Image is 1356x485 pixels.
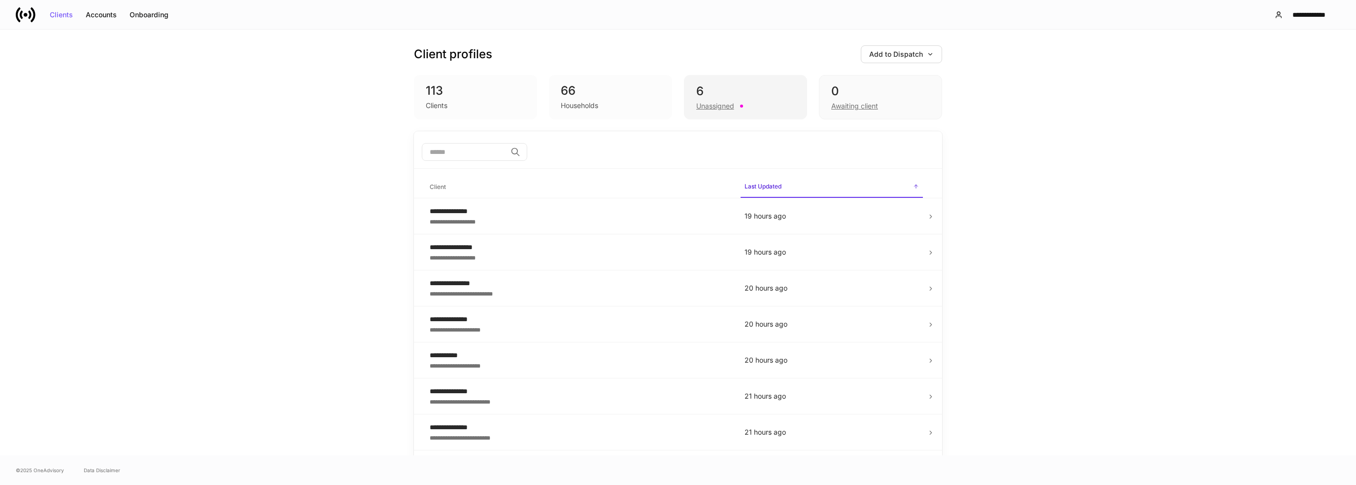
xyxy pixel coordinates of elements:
span: Client [426,177,733,197]
span: © 2025 OneAdvisory [16,466,64,474]
div: 66 [561,83,660,99]
span: Last Updated [741,177,923,198]
p: 20 hours ago [745,355,919,365]
button: Onboarding [123,7,175,23]
p: 21 hours ago [745,427,919,437]
div: 6 [696,83,795,99]
div: Onboarding [130,11,169,18]
p: 19 hours ago [745,247,919,257]
h6: Last Updated [745,182,781,191]
h6: Client [430,182,446,191]
div: Clients [426,101,447,111]
button: Accounts [79,7,123,23]
div: Clients [50,11,73,18]
div: Unassigned [696,101,734,111]
p: 21 hours ago [745,391,919,401]
div: 0Awaiting client [819,75,942,119]
p: 20 hours ago [745,283,919,293]
div: Accounts [86,11,117,18]
div: 0 [831,83,930,99]
button: Add to Dispatch [861,45,942,63]
div: Add to Dispatch [869,51,934,58]
a: Data Disclaimer [84,466,120,474]
div: Awaiting client [831,101,878,111]
p: 19 hours ago [745,211,919,221]
div: 113 [426,83,525,99]
div: Households [561,101,598,111]
p: 20 hours ago [745,319,919,329]
h3: Client profiles [414,46,492,62]
div: 6Unassigned [684,75,807,119]
button: Clients [43,7,79,23]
